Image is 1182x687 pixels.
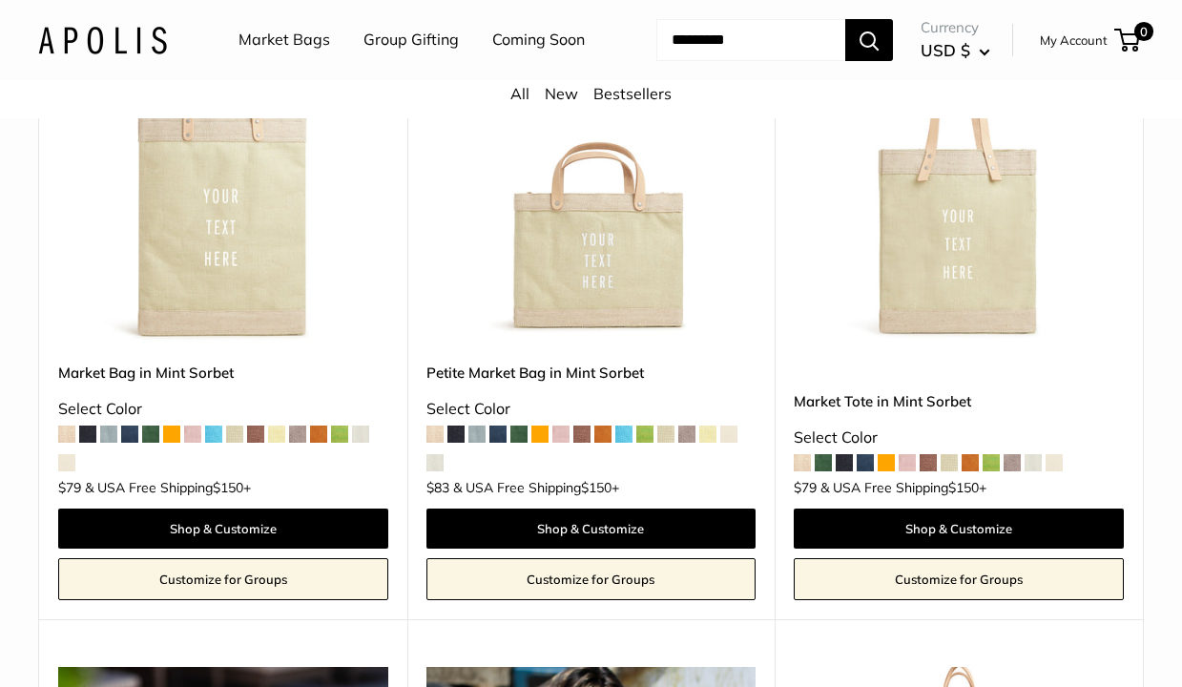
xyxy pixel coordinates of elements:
[58,362,388,384] a: Market Bag in Mint Sorbet
[426,509,757,549] a: Shop & Customize
[58,509,388,549] a: Shop & Customize
[845,19,893,61] button: Search
[426,395,757,424] div: Select Color
[581,479,612,496] span: $150
[426,362,757,384] a: Petite Market Bag in Mint Sorbet
[492,26,585,54] a: Coming Soon
[38,26,167,53] img: Apolis
[921,35,990,66] button: USD $
[213,479,243,496] span: $150
[453,481,619,494] span: & USA Free Shipping +
[794,509,1124,549] a: Shop & Customize
[794,424,1124,452] div: Select Color
[794,13,1124,343] a: Market Tote in Mint SorbetMarket Tote in Mint Sorbet
[794,13,1124,343] img: Market Tote in Mint Sorbet
[1116,29,1140,52] a: 0
[426,13,757,343] img: Petite Market Bag in Mint Sorbet
[58,13,388,343] a: Market Bag in Mint SorbetMarket Bag in Mint Sorbet
[426,479,449,496] span: $83
[510,84,529,103] a: All
[426,558,757,600] a: Customize for Groups
[58,13,388,343] img: Market Bag in Mint Sorbet
[921,40,970,60] span: USD $
[85,481,251,494] span: & USA Free Shipping +
[58,395,388,424] div: Select Color
[363,26,459,54] a: Group Gifting
[58,479,81,496] span: $79
[656,19,845,61] input: Search...
[794,479,817,496] span: $79
[1134,22,1153,41] span: 0
[58,558,388,600] a: Customize for Groups
[426,13,757,343] a: Petite Market Bag in Mint SorbetPetite Market Bag in Mint Sorbet
[794,390,1124,412] a: Market Tote in Mint Sorbet
[921,14,990,41] span: Currency
[794,558,1124,600] a: Customize for Groups
[948,479,979,496] span: $150
[545,84,578,103] a: New
[1040,29,1108,52] a: My Account
[820,481,986,494] span: & USA Free Shipping +
[593,84,672,103] a: Bestsellers
[238,26,330,54] a: Market Bags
